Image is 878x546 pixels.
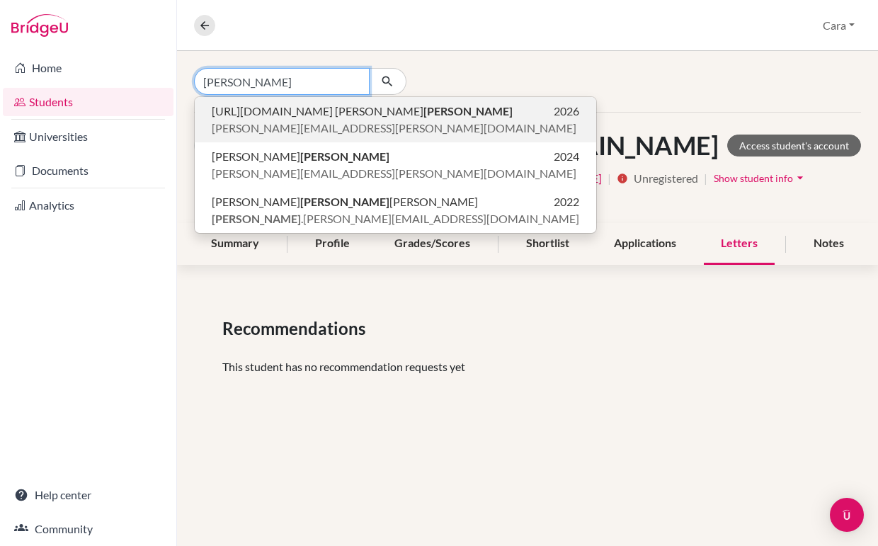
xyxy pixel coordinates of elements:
span: Recommendations [222,316,371,341]
div: Profile [298,223,367,265]
span: 2024 [554,148,579,165]
div: Summary [194,223,276,265]
button: [PERSON_NAME][PERSON_NAME][PERSON_NAME]2022[PERSON_NAME].[PERSON_NAME][EMAIL_ADDRESS][DOMAIN_NAME] [195,188,596,233]
div: Notes [797,223,861,265]
a: Help center [3,481,173,509]
i: info [617,173,628,184]
div: Letters [704,223,775,265]
div: Grades/Scores [377,223,487,265]
div: Shortlist [509,223,586,265]
a: Analytics [3,191,173,220]
button: [URL][DOMAIN_NAME] [PERSON_NAME][PERSON_NAME]2026[PERSON_NAME][EMAIL_ADDRESS][PERSON_NAME][DOMAIN... [195,97,596,142]
button: Show student infoarrow_drop_down [713,167,808,189]
b: [PERSON_NAME] [212,212,301,225]
i: arrow_drop_down [793,171,807,185]
button: [PERSON_NAME][PERSON_NAME]2024[PERSON_NAME][EMAIL_ADDRESS][PERSON_NAME][DOMAIN_NAME] [195,142,596,188]
a: Access student's account [727,135,861,157]
span: 2026 [554,103,579,120]
img: Bridge-U [11,14,68,37]
span: [PERSON_NAME] [PERSON_NAME] [212,193,478,210]
a: Home [3,54,173,82]
span: [PERSON_NAME] [212,148,389,165]
span: 2022 [554,193,579,210]
b: [PERSON_NAME] [300,195,389,208]
span: [PERSON_NAME][EMAIL_ADDRESS][PERSON_NAME][DOMAIN_NAME] [212,120,576,137]
span: | [608,170,611,187]
span: | [704,170,707,187]
span: [PERSON_NAME][EMAIL_ADDRESS][PERSON_NAME][DOMAIN_NAME] [212,165,576,182]
span: Unregistered [634,170,698,187]
a: Community [3,515,173,543]
a: Universities [3,123,173,151]
a: Documents [3,157,173,185]
span: .[PERSON_NAME][EMAIL_ADDRESS][DOMAIN_NAME] [212,210,579,227]
a: Students [3,88,173,116]
b: [PERSON_NAME] [423,104,513,118]
span: Show student info [714,172,793,184]
div: Applications [597,223,693,265]
b: [PERSON_NAME] [300,149,389,163]
span: [URL][DOMAIN_NAME] [PERSON_NAME] [212,103,513,120]
div: Open Intercom Messenger [830,498,864,532]
p: This student has no recommendation requests yet [222,358,833,375]
button: Cara [816,12,861,39]
input: Find student by name... [194,68,370,95]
